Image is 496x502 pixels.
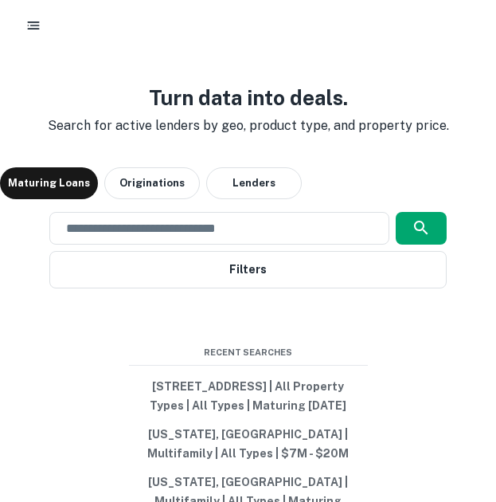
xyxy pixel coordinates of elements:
button: [STREET_ADDRESS] | All Property Types | All Types | Maturing [DATE] [129,372,368,420]
p: Search for active lenders by geo, product type, and property price. [35,116,462,135]
iframe: Chat Widget [416,375,496,451]
button: Originations [104,167,200,199]
button: Lenders [206,167,302,199]
button: Filters [49,251,446,288]
span: Recent Searches [129,346,368,359]
h3: Turn data into deals. [35,82,462,113]
button: [US_STATE], [GEOGRAPHIC_DATA] | Multifamily | All Types | $7M - $20M [129,420,368,468]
